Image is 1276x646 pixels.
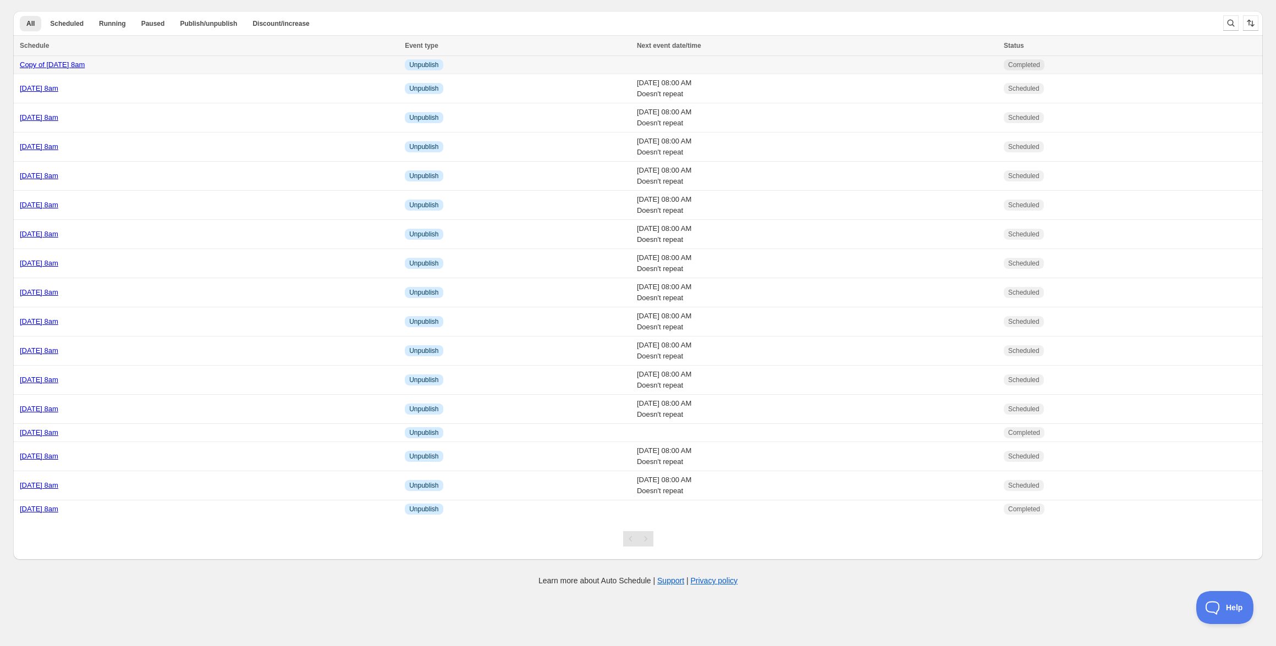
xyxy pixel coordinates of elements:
span: All [26,19,35,28]
a: [DATE] 8am [20,505,58,513]
span: Scheduled [1008,376,1039,384]
span: Scheduled [1008,346,1039,355]
span: Scheduled [1008,113,1039,122]
span: Event type [405,42,438,49]
a: [DATE] 8am [20,288,58,296]
span: Completed [1008,505,1040,514]
span: Unpublish [409,84,438,93]
span: Scheduled [50,19,84,28]
a: Support [657,576,684,585]
td: [DATE] 08:00 AM Doesn't repeat [634,395,1000,424]
a: [DATE] 8am [20,481,58,489]
span: Next event date/time [637,42,701,49]
a: [DATE] 8am [20,452,58,460]
span: Unpublish [409,113,438,122]
span: Schedule [20,42,49,49]
td: [DATE] 08:00 AM Doesn't repeat [634,220,1000,249]
td: [DATE] 08:00 AM Doesn't repeat [634,366,1000,395]
td: [DATE] 08:00 AM Doesn't repeat [634,471,1000,500]
span: Scheduled [1008,288,1039,297]
span: Scheduled [1008,481,1039,490]
span: Scheduled [1008,317,1039,326]
span: Running [99,19,126,28]
span: Scheduled [1008,172,1039,180]
span: Unpublish [409,288,438,297]
td: [DATE] 08:00 AM Doesn't repeat [634,162,1000,191]
td: [DATE] 08:00 AM Doesn't repeat [634,336,1000,366]
button: Search and filter results [1223,15,1239,31]
span: Unpublish [409,481,438,490]
span: Publish/unpublish [180,19,237,28]
span: Unpublish [409,428,438,437]
nav: Pagination [623,531,653,546]
td: [DATE] 08:00 AM Doesn't repeat [634,103,1000,132]
a: [DATE] 8am [20,113,58,122]
span: Status [1004,42,1024,49]
span: Scheduled [1008,201,1039,209]
td: [DATE] 08:00 AM Doesn't repeat [634,307,1000,336]
a: Copy of [DATE] 8am [20,60,85,69]
a: [DATE] 8am [20,172,58,180]
a: [DATE] 8am [20,317,58,325]
a: [DATE] 8am [20,84,58,92]
button: Sort the results [1243,15,1258,31]
span: Unpublish [409,452,438,461]
span: Completed [1008,60,1040,69]
a: [DATE] 8am [20,259,58,267]
td: [DATE] 08:00 AM Doesn't repeat [634,249,1000,278]
td: [DATE] 08:00 AM Doesn't repeat [634,132,1000,162]
a: [DATE] 8am [20,230,58,238]
span: Unpublish [409,230,438,239]
iframe: Toggle Customer Support [1196,591,1254,624]
a: [DATE] 8am [20,428,58,437]
a: [DATE] 8am [20,376,58,384]
span: Unpublish [409,505,438,514]
span: Paused [141,19,165,28]
span: Unpublish [409,405,438,413]
span: Scheduled [1008,405,1039,413]
span: Unpublish [409,376,438,384]
span: Discount/increase [252,19,309,28]
a: [DATE] 8am [20,405,58,413]
a: [DATE] 8am [20,142,58,151]
span: Scheduled [1008,84,1039,93]
span: Unpublish [409,142,438,151]
span: Completed [1008,428,1040,437]
a: [DATE] 8am [20,346,58,355]
span: Scheduled [1008,142,1039,151]
span: Unpublish [409,172,438,180]
span: Unpublish [409,317,438,326]
span: Scheduled [1008,230,1039,239]
span: Unpublish [409,60,438,69]
span: Scheduled [1008,452,1039,461]
td: [DATE] 08:00 AM Doesn't repeat [634,191,1000,220]
td: [DATE] 08:00 AM Doesn't repeat [634,74,1000,103]
span: Unpublish [409,346,438,355]
span: Unpublish [409,259,438,268]
span: Unpublish [409,201,438,209]
span: Scheduled [1008,259,1039,268]
p: Learn more about Auto Schedule | | [538,575,738,586]
td: [DATE] 08:00 AM Doesn't repeat [634,278,1000,307]
a: [DATE] 8am [20,201,58,209]
a: Privacy policy [691,576,738,585]
td: [DATE] 08:00 AM Doesn't repeat [634,442,1000,471]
